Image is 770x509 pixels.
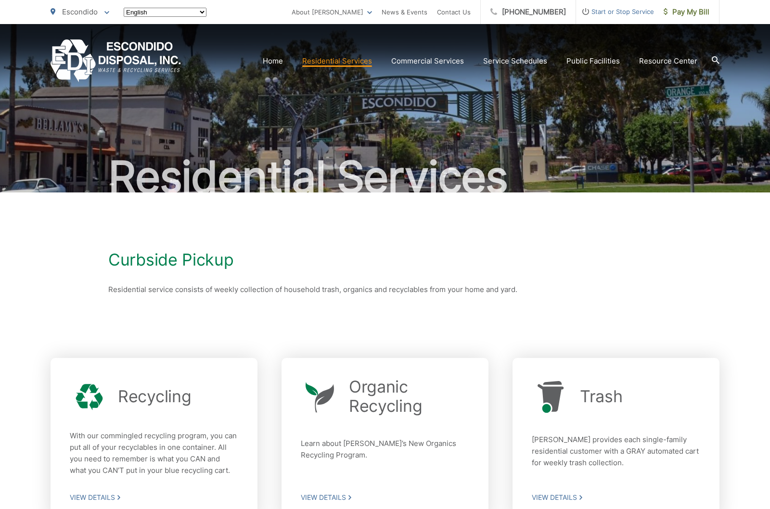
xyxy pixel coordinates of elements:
a: Resource Center [639,55,697,67]
a: Contact Us [437,6,471,18]
a: Service Schedules [483,55,547,67]
a: Commercial Services [391,55,464,67]
h2: Trash [580,387,623,406]
span: Pay My Bill [664,6,709,18]
a: About [PERSON_NAME] [292,6,372,18]
span: View Details [70,493,238,502]
a: Residential Services [302,55,372,67]
p: Residential service consists of weekly collection of household trash, organics and recyclables fr... [108,284,662,295]
p: With our commingled recycling program, you can put all of your recyclables in one container. All ... [70,430,238,476]
p: [PERSON_NAME] provides each single-family residential customer with a GRAY automated cart for wee... [532,434,700,472]
h1: Curbside Pickup [108,250,662,269]
span: Escondido [62,7,98,16]
h2: Organic Recycling [349,377,469,416]
h2: Residential Services [51,153,719,201]
h2: Recycling [118,387,191,406]
a: Public Facilities [566,55,620,67]
span: View Details [532,493,700,502]
a: Home [263,55,283,67]
a: News & Events [382,6,427,18]
select: Select a language [124,8,206,17]
a: EDCD logo. Return to the homepage. [51,39,181,82]
p: Learn about [PERSON_NAME]’s New Organics Recycling Program. [301,438,469,469]
span: View Details [301,493,469,502]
